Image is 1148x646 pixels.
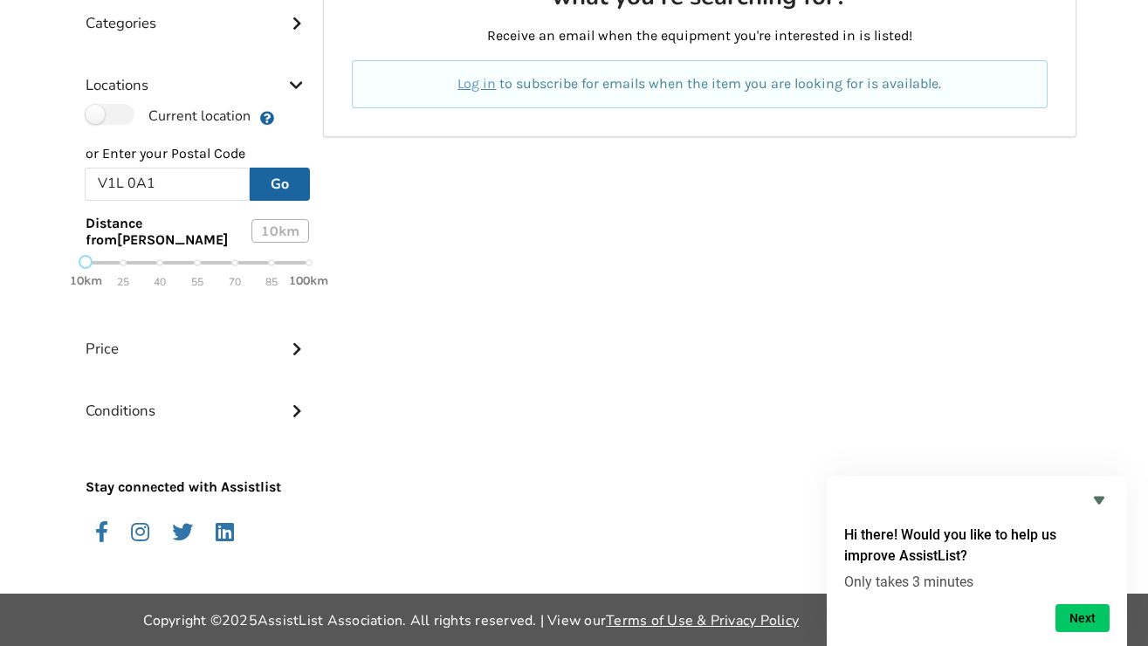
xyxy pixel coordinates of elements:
span: 25 [117,272,129,292]
a: Terms of Use & Privacy Policy [606,611,799,630]
input: Post Code [85,168,250,201]
strong: 10km [70,273,102,288]
button: Go [250,168,310,201]
div: 10 km [251,219,309,243]
p: to subscribe for emails when the item you are looking for is available. [373,74,1027,94]
h2: Hi there! Would you like to help us improve AssistList? [844,525,1110,567]
p: Stay connected with Assistlist [86,429,309,498]
p: Receive an email when the equipment you're interested in is listed! [352,26,1048,46]
span: 85 [265,272,278,292]
span: 70 [229,272,241,292]
div: Conditions [86,367,309,429]
span: Distance from [PERSON_NAME] [86,215,228,248]
div: Price [86,305,309,367]
button: Hide survey [1089,490,1110,511]
a: Log in [457,75,496,92]
button: Next question [1055,604,1110,632]
label: Current location [86,104,251,127]
strong: 100km [289,273,328,288]
div: Locations [86,41,309,103]
div: Hi there! Would you like to help us improve AssistList? [844,490,1110,632]
span: 40 [154,272,166,292]
span: 55 [191,272,203,292]
p: or Enter your Postal Code [86,144,309,164]
p: Only takes 3 minutes [844,574,1110,590]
